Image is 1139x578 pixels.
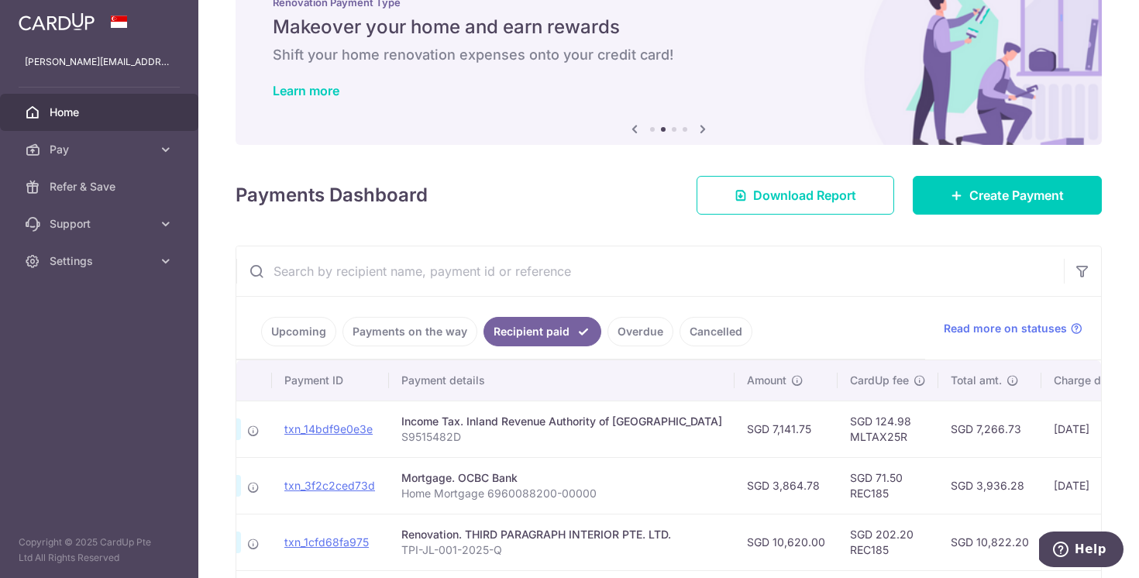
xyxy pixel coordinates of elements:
a: txn_1cfd68fa975 [284,535,369,549]
a: Payments on the way [342,317,477,346]
h5: Makeover your home and earn rewards [273,15,1065,40]
a: Upcoming [261,317,336,346]
h6: Shift your home renovation expenses onto your credit card! [273,46,1065,64]
td: SGD 10,620.00 [735,514,838,570]
td: SGD 7,141.75 [735,401,838,457]
div: Income Tax. Inland Revenue Authority of [GEOGRAPHIC_DATA] [401,414,722,429]
span: Download Report [753,186,856,205]
span: Read more on statuses [944,321,1067,336]
a: Overdue [607,317,673,346]
p: TPI-JL-001-2025-Q [401,542,722,558]
th: Payment details [389,360,735,401]
td: SGD 7,266.73 [938,401,1041,457]
span: Home [50,105,152,120]
iframe: Opens a widget where you can find more information [1039,532,1124,570]
td: SGD 10,822.20 [938,514,1041,570]
span: Total amt. [951,373,1002,388]
span: Settings [50,253,152,269]
td: SGD 3,936.28 [938,457,1041,514]
a: Read more on statuses [944,321,1082,336]
span: Create Payment [969,186,1064,205]
a: Download Report [697,176,894,215]
a: txn_3f2c2ced73d [284,479,375,492]
img: CardUp [19,12,95,31]
a: Cancelled [680,317,752,346]
a: txn_14bdf9e0e3e [284,422,373,435]
td: SGD 71.50 REC185 [838,457,938,514]
p: [PERSON_NAME][EMAIL_ADDRESS][DOMAIN_NAME] [25,54,174,70]
p: Home Mortgage 6960088200-00000 [401,486,722,501]
span: Support [50,216,152,232]
a: Recipient paid [483,317,601,346]
span: Charge date [1054,373,1117,388]
td: SGD 202.20 REC185 [838,514,938,570]
a: Learn more [273,83,339,98]
span: CardUp fee [850,373,909,388]
h4: Payments Dashboard [236,181,428,209]
a: Create Payment [913,176,1102,215]
span: Refer & Save [50,179,152,194]
div: Renovation. THIRD PARAGRAPH INTERIOR PTE. LTD. [401,527,722,542]
span: Pay [50,142,152,157]
input: Search by recipient name, payment id or reference [236,246,1064,296]
span: Amount [747,373,786,388]
p: S9515482D [401,429,722,445]
td: SGD 3,864.78 [735,457,838,514]
th: Payment ID [272,360,389,401]
td: SGD 124.98 MLTAX25R [838,401,938,457]
div: Mortgage. OCBC Bank [401,470,722,486]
